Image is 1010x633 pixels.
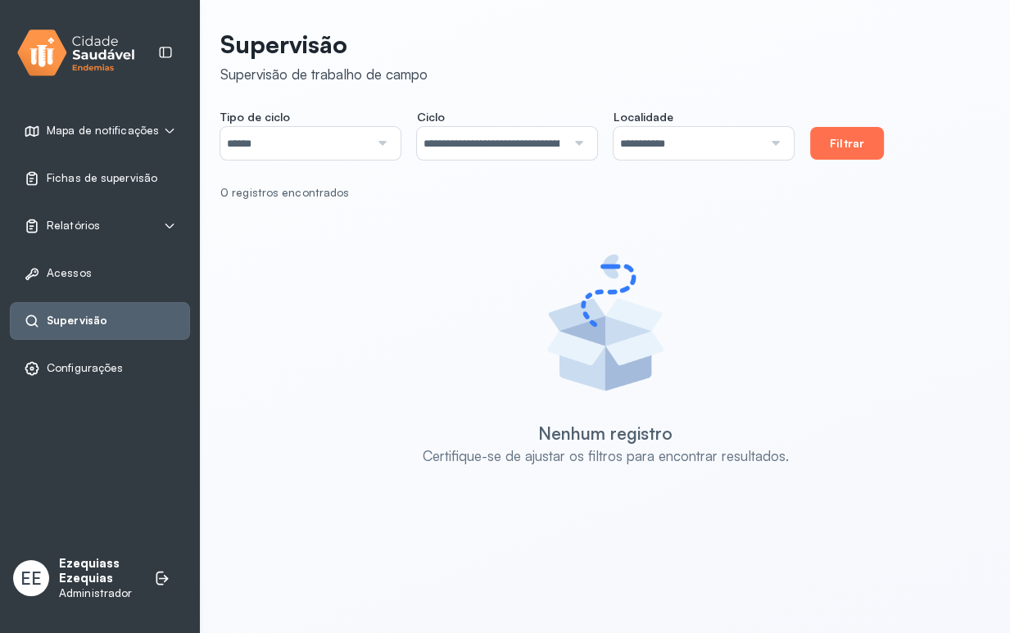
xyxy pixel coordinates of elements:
[614,110,673,124] span: Localidade
[59,586,138,600] p: Administrador
[24,313,176,329] a: Supervisão
[24,265,176,282] a: Acessos
[220,110,290,124] span: Tipo de ciclo
[24,170,176,187] a: Fichas de supervisão
[24,360,176,377] a: Configurações
[538,423,673,444] div: Nenhum registro
[47,266,92,280] span: Acessos
[220,29,428,59] p: Supervisão
[220,66,428,83] div: Supervisão de trabalho de campo
[59,556,138,587] p: Ezequiass Ezequias
[17,26,135,79] img: logo.svg
[810,127,884,160] button: Filtrar
[532,249,679,396] img: Imagem de Empty State
[47,171,157,185] span: Fichas de supervisão
[47,361,123,375] span: Configurações
[417,110,445,124] span: Ciclo
[220,186,977,200] div: 0 registros encontrados
[423,447,789,464] div: Certifique-se de ajustar os filtros para encontrar resultados.
[47,314,107,328] span: Supervisão
[47,124,159,138] span: Mapa de notificações
[47,219,100,233] span: Relatórios
[20,567,42,589] span: EE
